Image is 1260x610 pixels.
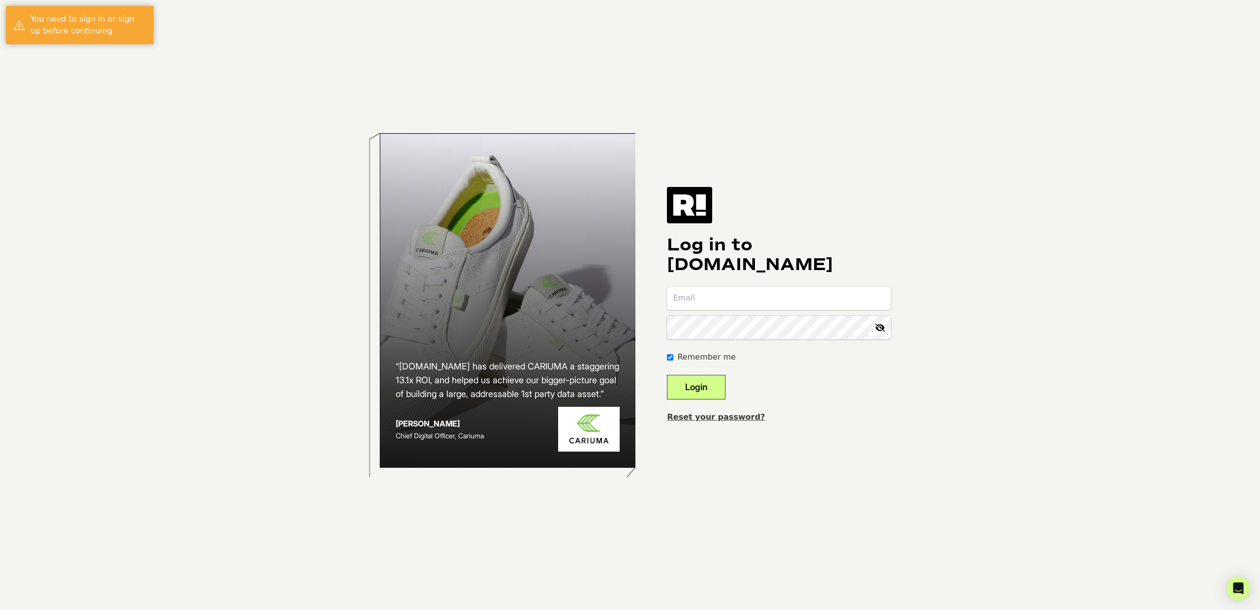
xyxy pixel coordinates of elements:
button: Login [667,375,725,399]
div: Open Intercom Messenger [1227,577,1250,600]
img: Cariuma [558,407,620,452]
img: Retention.com [667,187,712,223]
label: Remember me [677,351,735,363]
span: Chief Digital Officer, Cariuma [396,431,484,440]
h1: Log in to [DOMAIN_NAME] [667,235,891,274]
input: Email [667,286,891,310]
a: Reset your password? [667,412,765,422]
strong: [PERSON_NAME] [396,419,460,428]
div: You need to sign in or sign up before continuing. [31,13,146,37]
h2: “[DOMAIN_NAME] has delivered CARIUMA a staggering 13.1x ROI, and helped us achieve our bigger-pic... [396,360,620,401]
